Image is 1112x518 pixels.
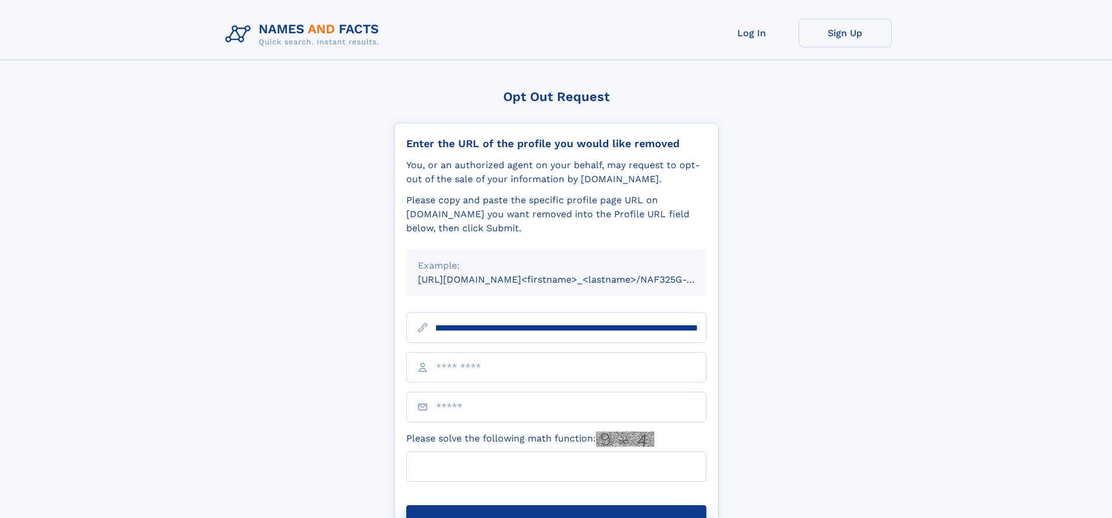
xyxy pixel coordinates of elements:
[418,274,728,285] small: [URL][DOMAIN_NAME]<firstname>_<lastname>/NAF325G-xxxxxxxx
[418,259,695,273] div: Example:
[406,137,706,150] div: Enter the URL of the profile you would like removed
[406,193,706,235] div: Please copy and paste the specific profile page URL on [DOMAIN_NAME] you want removed into the Pr...
[221,19,389,50] img: Logo Names and Facts
[406,158,706,186] div: You, or an authorized agent on your behalf, may request to opt-out of the sale of your informatio...
[799,19,892,47] a: Sign Up
[705,19,799,47] a: Log In
[394,89,719,104] div: Opt Out Request
[406,432,654,447] label: Please solve the following math function:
